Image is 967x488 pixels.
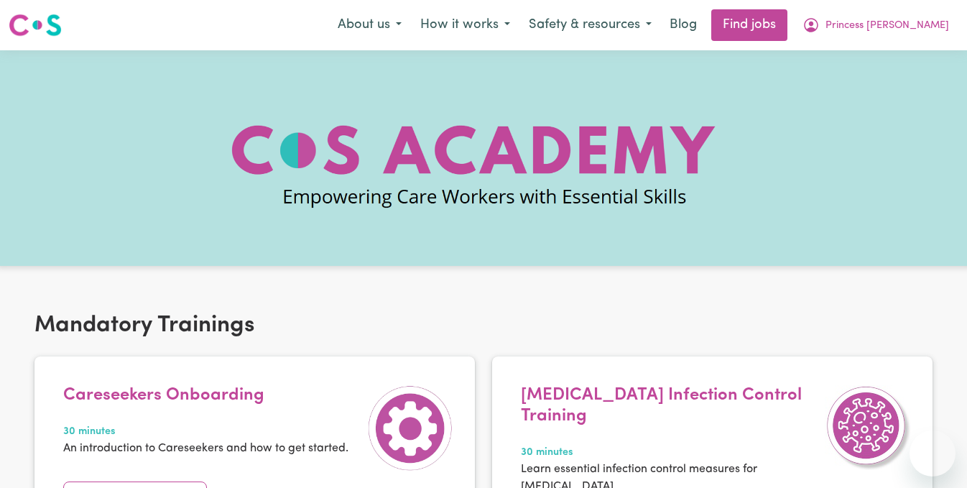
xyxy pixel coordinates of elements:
[711,9,787,41] a: Find jobs
[519,10,661,40] button: Safety & resources
[411,10,519,40] button: How it works
[661,9,705,41] a: Blog
[9,12,62,38] img: Careseekers logo
[521,385,818,427] h4: [MEDICAL_DATA] Infection Control Training
[793,10,958,40] button: My Account
[63,440,348,457] p: An introduction to Careseekers and how to get started.
[63,424,348,440] span: 30 minutes
[825,18,949,34] span: Princess [PERSON_NAME]
[521,445,818,461] span: 30 minutes
[328,10,411,40] button: About us
[910,431,956,477] iframe: Button to launch messaging window
[34,312,933,339] h2: Mandatory Trainings
[63,385,348,406] h4: Careseekers Onboarding
[9,9,62,42] a: Careseekers logo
